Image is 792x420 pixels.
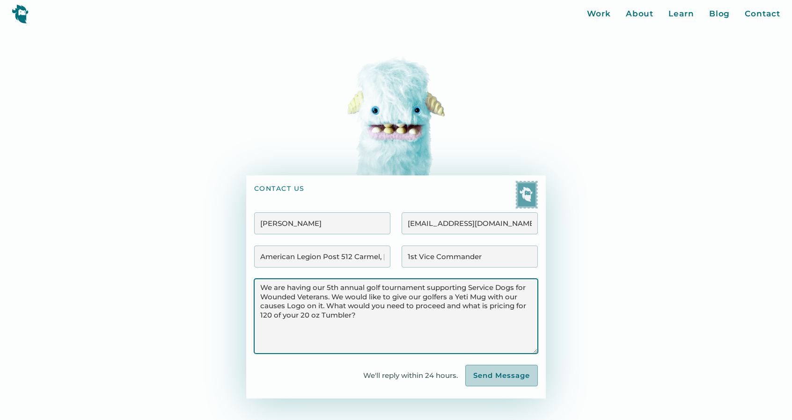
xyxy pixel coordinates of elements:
input: Email Address [402,212,538,234]
form: Contact Form [254,212,538,386]
a: About [626,8,654,20]
div: We'll reply within 24 hours. [363,370,465,382]
a: Learn [668,8,694,20]
a: Contact [745,8,780,20]
input: Send Message [465,365,538,386]
input: Job Title [402,246,538,268]
img: Yeti postage stamp [515,181,538,209]
input: Company [254,246,390,268]
img: yeti logo icon [12,4,29,23]
a: Work [587,8,611,20]
a: Blog [709,8,730,20]
input: Your Name [254,212,390,234]
img: A pop-up yeti head! [347,56,445,175]
h1: contact us [254,184,305,209]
